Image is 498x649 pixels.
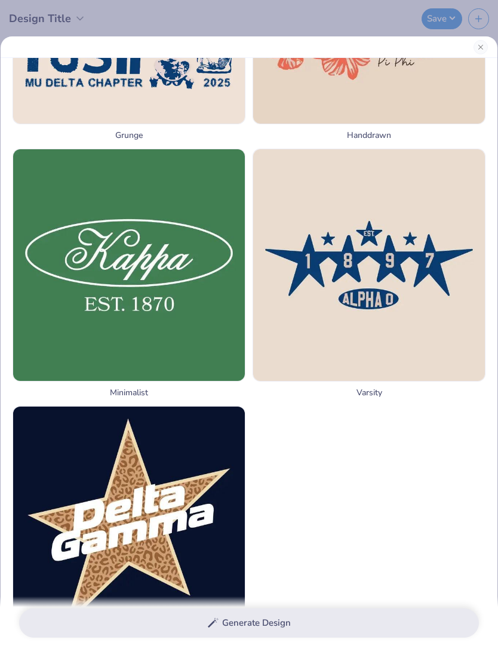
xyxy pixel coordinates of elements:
[474,40,488,54] button: Close
[13,149,245,381] img: Minimalist
[13,407,245,638] img: Y2K
[13,129,245,142] span: Grunge
[253,149,485,381] img: Varsity
[253,386,485,399] span: Varsity
[253,129,485,142] span: Handdrawn
[13,386,245,399] span: Minimalist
